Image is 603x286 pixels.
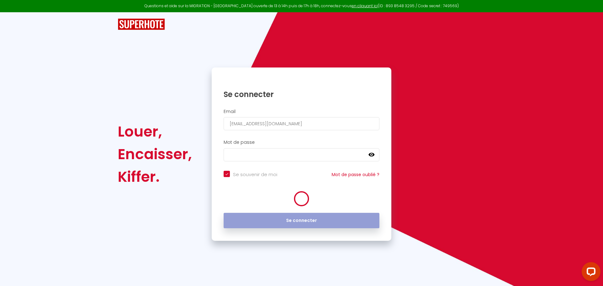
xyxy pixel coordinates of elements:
[577,260,603,286] iframe: LiveChat chat widget
[224,109,379,114] h2: Email
[118,165,192,188] div: Kiffer.
[118,143,192,165] div: Encaisser,
[224,213,379,229] button: Se connecter
[332,171,379,178] a: Mot de passe oublié ?
[118,19,165,30] img: SuperHote logo
[224,117,379,130] input: Ton Email
[224,89,379,99] h1: Se connecter
[118,120,192,143] div: Louer,
[352,3,378,8] a: en cliquant ici
[224,140,379,145] h2: Mot de passe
